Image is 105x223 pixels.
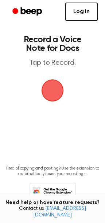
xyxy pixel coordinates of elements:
p: Tap to Record. [13,59,92,68]
a: Beep [7,5,48,19]
img: Beep Logo [42,79,63,101]
a: [EMAIL_ADDRESS][DOMAIN_NAME] [33,206,86,218]
a: Log in [65,3,98,21]
p: Tired of copying and pasting? Use the extension to automatically insert your recordings. [6,166,99,177]
h1: Record a Voice Note for Docs [13,35,92,53]
span: Contact us [4,206,101,219]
